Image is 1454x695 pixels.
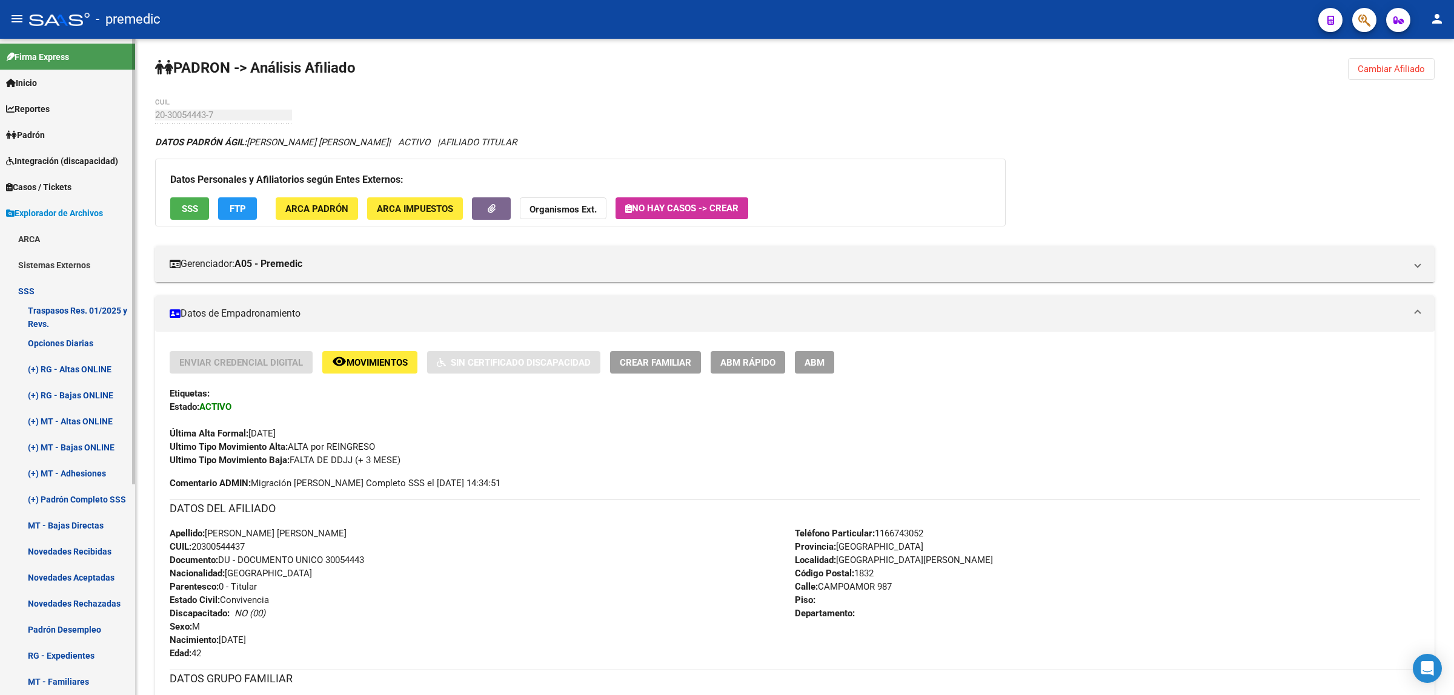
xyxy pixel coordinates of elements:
strong: Última Alta Formal: [170,428,248,439]
button: Crear Familiar [610,351,701,374]
strong: ACTIVO [199,401,231,412]
span: [PERSON_NAME] [PERSON_NAME] [170,528,347,539]
span: 42 [170,648,201,659]
strong: Nacimiento: [170,634,219,645]
button: Movimientos [322,351,417,374]
mat-expansion-panel-header: Datos de Empadronamiento [155,295,1435,332]
strong: Estado: [170,401,199,412]
strong: Organismos Ext. [529,204,597,215]
span: 1166743052 [795,528,923,539]
span: Reportes [6,102,50,116]
strong: Teléfono Particular: [795,528,875,539]
strong: Edad: [170,648,191,659]
span: 20300544437 [170,541,245,552]
span: [DATE] [170,428,276,439]
button: Organismos Ext. [520,197,606,220]
mat-panel-title: Datos de Empadronamiento [170,307,1406,320]
strong: PADRON -> Análisis Afiliado [155,59,356,76]
span: Crear Familiar [620,357,691,368]
span: SSS [182,203,198,214]
span: Inicio [6,76,37,90]
button: Enviar Credencial Digital [170,351,313,374]
span: Movimientos [347,357,408,368]
button: Sin Certificado Discapacidad [427,351,600,374]
strong: Ultimo Tipo Movimiento Baja: [170,455,290,466]
strong: Calle: [795,581,818,592]
span: DU - DOCUMENTO UNICO 30054443 [170,555,364,565]
button: No hay casos -> Crear [616,197,748,219]
strong: Documento: [170,555,218,565]
button: ABM Rápido [711,351,785,374]
button: Cambiar Afiliado [1348,58,1435,80]
span: ARCA Padrón [285,203,348,214]
span: Firma Express [6,50,69,64]
mat-icon: remove_red_eye [332,354,347,369]
span: [PERSON_NAME] [PERSON_NAME] [155,137,388,148]
strong: Localidad: [795,555,836,565]
strong: Parentesco: [170,581,219,592]
strong: Estado Civil: [170,595,220,605]
span: No hay casos -> Crear [625,203,739,214]
span: CAMPOAMOR 987 [795,581,892,592]
span: FTP [230,203,246,214]
span: ABM Rápido [720,357,775,368]
strong: CUIL: [170,541,191,552]
span: Sin Certificado Discapacidad [451,357,591,368]
button: FTP [218,197,257,220]
mat-icon: person [1430,12,1444,26]
span: Cambiar Afiliado [1358,64,1425,74]
strong: Comentario ADMIN: [170,478,251,489]
button: ABM [795,351,834,374]
strong: Código Postal: [795,568,854,579]
i: | ACTIVO | [155,137,517,148]
strong: A05 - Premedic [234,257,302,271]
span: M [170,621,200,632]
strong: Nacionalidad: [170,568,225,579]
strong: Sexo: [170,621,192,632]
div: Open Intercom Messenger [1413,654,1442,683]
span: AFILIADO TITULAR [440,137,517,148]
button: SSS [170,197,209,220]
span: Enviar Credencial Digital [179,357,303,368]
mat-panel-title: Gerenciador: [170,257,1406,271]
span: FALTA DE DDJJ (+ 3 MESE) [170,455,400,466]
strong: Ultimo Tipo Movimiento Alta: [170,441,288,452]
h3: DATOS GRUPO FAMILIAR [170,670,1420,687]
strong: Provincia: [795,541,836,552]
mat-icon: menu [10,12,24,26]
span: Integración (discapacidad) [6,154,118,168]
span: Casos / Tickets [6,180,71,194]
span: Migración [PERSON_NAME] Completo SSS el [DATE] 14:34:51 [170,476,500,490]
span: [GEOGRAPHIC_DATA][PERSON_NAME] [795,555,993,565]
button: ARCA Impuestos [367,197,463,220]
span: 1832 [795,568,874,579]
strong: Etiquetas: [170,388,210,399]
strong: DATOS PADRÓN ÁGIL: [155,137,247,148]
strong: Apellido: [170,528,205,539]
span: - premedic [96,6,161,33]
h3: DATOS DEL AFILIADO [170,500,1420,517]
span: ALTA por REINGRESO [170,441,375,452]
span: [GEOGRAPHIC_DATA] [795,541,923,552]
span: Padrón [6,128,45,142]
span: 0 - Titular [170,581,257,592]
i: NO (00) [234,608,265,619]
span: [GEOGRAPHIC_DATA] [170,568,312,579]
strong: Discapacitado: [170,608,230,619]
button: ARCA Padrón [276,197,358,220]
span: ABM [805,357,825,368]
h3: Datos Personales y Afiliatorios según Entes Externos: [170,171,991,188]
mat-expansion-panel-header: Gerenciador:A05 - Premedic [155,246,1435,282]
strong: Piso: [795,595,815,605]
span: ARCA Impuestos [377,203,453,214]
span: Convivencia [170,595,269,605]
span: Explorador de Archivos [6,206,103,220]
strong: Departamento: [795,608,855,619]
span: [DATE] [170,634,246,645]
